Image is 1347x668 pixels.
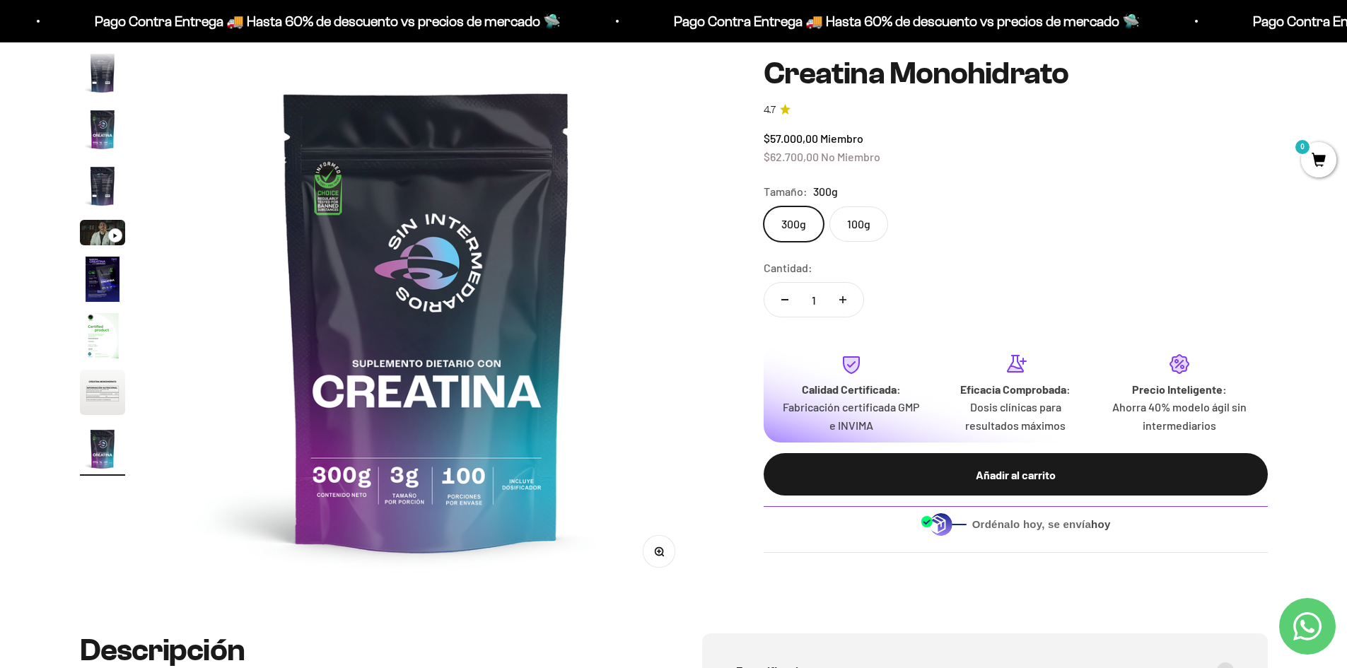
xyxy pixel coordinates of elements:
img: Creatina Monohidrato [80,426,125,471]
p: Ahorra 40% modelo ágil sin intermediarios [1109,398,1250,434]
span: No Miembro [821,149,880,163]
div: Más detalles sobre la fecha exacta de entrega. [17,109,293,134]
h1: Creatina Monohidrato [764,57,1268,90]
span: Ordénalo hoy, se envía [972,516,1111,532]
b: hoy [1091,517,1110,529]
button: Ir al artículo 2 [80,50,125,100]
p: Fabricación certificada GMP e INVIMA [781,398,922,434]
span: $57.000,00 [764,131,818,145]
img: Creatina Monohidrato [80,163,125,209]
label: Cantidad: [764,259,812,277]
img: Creatina Monohidrato [80,50,125,95]
button: Ir al artículo 9 [80,426,125,476]
button: Ir al artículo 5 [80,220,125,250]
img: Creatina Monohidrato [80,257,125,302]
p: Pago Contra Entrega 🚚 Hasta 60% de descuento vs precios de mercado 🛸 [671,10,1137,33]
button: Reducir cantidad [764,283,805,317]
div: La confirmación de la pureza de los ingredientes. [17,165,293,204]
p: Pago Contra Entrega 🚚 Hasta 60% de descuento vs precios de mercado 🛸 [92,10,558,33]
div: Un mensaje de garantía de satisfacción visible. [17,137,293,162]
a: 0 [1301,153,1336,169]
a: 4.74.7 de 5.0 estrellas [764,102,1268,117]
strong: Precio Inteligente: [1132,382,1227,395]
h2: Descripción [80,633,646,667]
img: Creatina Monohidrato [80,313,125,358]
span: $62.700,00 [764,149,819,163]
img: Creatina Monohidrato [80,370,125,415]
mark: 0 [1294,139,1311,156]
span: 4.7 [764,102,776,117]
legend: Tamaño: [764,182,807,201]
strong: Calidad Certificada: [802,382,901,395]
img: Creatina Monohidrato [158,52,695,588]
img: Creatina Monohidrato [80,107,125,152]
button: Ir al artículo 7 [80,313,125,363]
span: Enviar [231,211,291,235]
button: Ir al artículo 8 [80,370,125,419]
p: ¿Qué te daría la seguridad final para añadir este producto a tu carrito? [17,23,293,55]
p: Dosis clínicas para resultados máximos [945,398,1086,434]
button: Ir al artículo 4 [80,163,125,213]
img: Despacho sin intermediarios [921,512,967,536]
span: Miembro [820,131,863,145]
button: Ir al artículo 3 [80,107,125,156]
button: Ir al artículo 6 [80,257,125,306]
button: Enviar [230,211,293,235]
div: Añadir al carrito [792,465,1240,484]
button: Añadir al carrito [764,453,1268,496]
div: Un aval de expertos o estudios clínicos en la página. [17,67,293,105]
strong: Eficacia Comprobada: [960,382,1071,395]
button: Aumentar cantidad [822,283,863,317]
span: 300g [813,182,838,201]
